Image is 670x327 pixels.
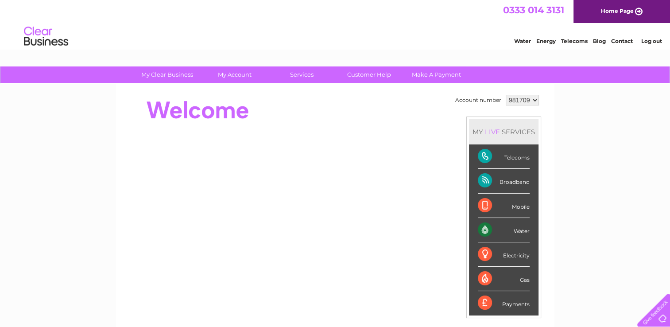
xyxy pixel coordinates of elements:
[593,38,606,44] a: Blog
[483,128,502,136] div: LIVE
[478,144,530,169] div: Telecoms
[478,169,530,193] div: Broadband
[478,242,530,267] div: Electricity
[641,38,662,44] a: Log out
[478,194,530,218] div: Mobile
[126,5,545,43] div: Clear Business is a trading name of Verastar Limited (registered in [GEOGRAPHIC_DATA] No. 3667643...
[400,66,473,83] a: Make A Payment
[265,66,338,83] a: Services
[198,66,271,83] a: My Account
[131,66,204,83] a: My Clear Business
[611,38,633,44] a: Contact
[478,267,530,291] div: Gas
[453,93,503,108] td: Account number
[536,38,556,44] a: Energy
[503,4,564,16] a: 0333 014 3131
[23,23,69,50] img: logo.png
[514,38,531,44] a: Water
[333,66,406,83] a: Customer Help
[478,291,530,315] div: Payments
[561,38,588,44] a: Telecoms
[469,119,538,144] div: MY SERVICES
[478,218,530,242] div: Water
